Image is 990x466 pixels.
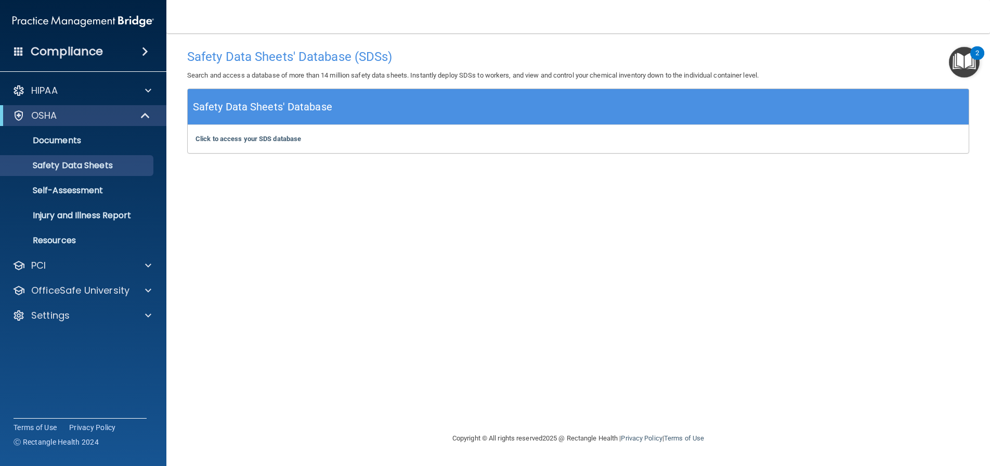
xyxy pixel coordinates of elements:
[12,84,151,97] a: HIPAA
[12,309,151,322] a: Settings
[7,160,149,171] p: Safety Data Sheets
[69,422,116,433] a: Privacy Policy
[31,284,129,297] p: OfficeSafe University
[31,109,57,122] p: OSHA
[975,53,979,67] div: 2
[187,50,969,64] h4: Safety Data Sheets' Database (SDSs)
[7,185,149,196] p: Self-Assessment
[664,434,704,442] a: Terms of Use
[621,434,662,442] a: Privacy Policy
[31,44,103,59] h4: Compliance
[12,109,151,122] a: OSHA
[7,135,149,146] p: Documents
[388,422,768,455] div: Copyright © All rights reserved 2025 @ Rectangle Health | |
[31,309,70,322] p: Settings
[12,259,151,272] a: PCI
[7,235,149,246] p: Resources
[12,11,154,32] img: PMB logo
[196,135,301,143] a: Click to access your SDS database
[193,98,332,116] h5: Safety Data Sheets' Database
[7,210,149,221] p: Injury and Illness Report
[14,422,57,433] a: Terms of Use
[187,69,969,82] p: Search and access a database of more than 14 million safety data sheets. Instantly deploy SDSs to...
[949,47,980,78] button: Open Resource Center, 2 new notifications
[14,437,99,447] span: Ⓒ Rectangle Health 2024
[31,259,46,272] p: PCI
[12,284,151,297] a: OfficeSafe University
[31,84,58,97] p: HIPAA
